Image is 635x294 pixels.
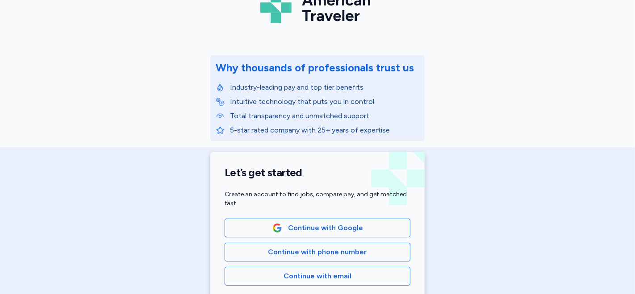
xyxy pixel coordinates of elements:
[230,96,419,107] p: Intuitive technology that puts you in control
[225,219,410,237] button: Google LogoContinue with Google
[225,267,410,286] button: Continue with email
[230,125,419,136] p: 5-star rated company with 25+ years of expertise
[288,223,363,233] span: Continue with Google
[225,166,410,179] h1: Let’s get started
[284,271,351,282] span: Continue with email
[216,61,414,75] div: Why thousands of professionals trust us
[268,247,367,257] span: Continue with phone number
[225,190,410,208] div: Create an account to find jobs, compare pay, and get matched fast
[230,111,419,121] p: Total transparency and unmatched support
[225,243,410,261] button: Continue with phone number
[230,82,419,93] p: Industry-leading pay and top tier benefits
[272,223,282,233] img: Google Logo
